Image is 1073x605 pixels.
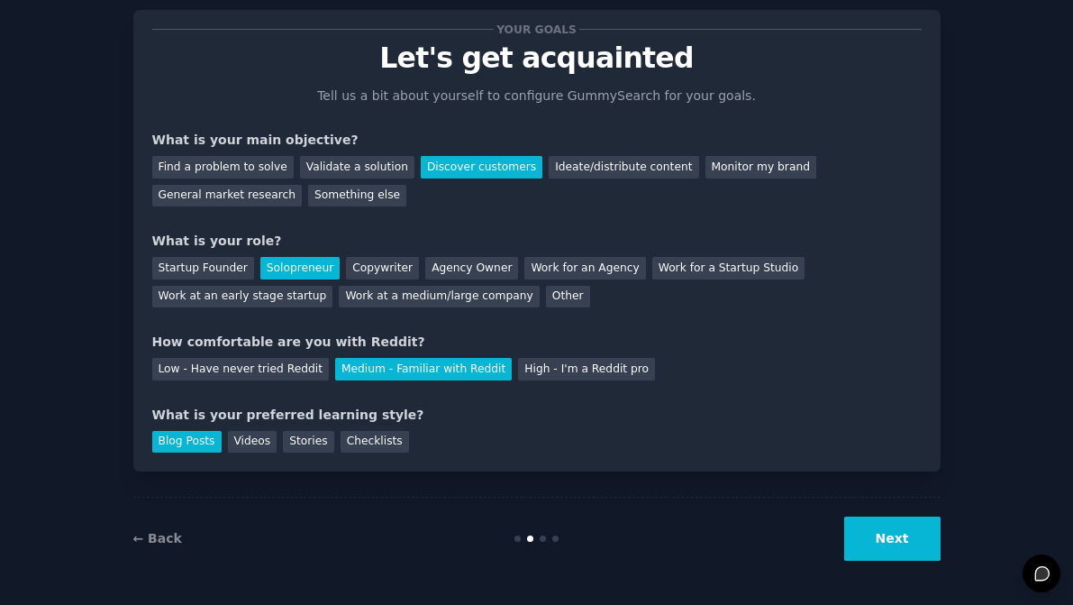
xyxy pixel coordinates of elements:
div: Startup Founder [152,257,254,280]
div: Something else [308,185,406,207]
div: Low - Have never tried Reddit [152,358,329,380]
span: Your goals [494,20,580,39]
div: Copywriter [346,257,419,280]
div: Solopreneur [260,257,340,280]
div: Other [546,286,590,308]
div: High - I'm a Reddit pro [518,358,655,380]
div: Discover customers [421,156,542,179]
div: Medium - Familiar with Reddit [335,358,512,380]
div: Ideate/distribute content [549,156,698,179]
div: Monitor my brand [705,156,816,179]
div: Videos [228,431,277,454]
div: Validate a solution [300,156,414,179]
button: Next [844,517,941,561]
div: What is your main objective? [152,131,922,150]
div: General market research [152,185,303,207]
div: Find a problem to solve [152,156,294,179]
div: What is your role? [152,232,922,251]
div: What is your preferred learning style? [152,406,922,425]
div: Work at a medium/large company [339,286,539,308]
div: Stories [283,431,333,454]
a: ← Back [133,531,182,545]
div: Work at an early stage startup [152,286,333,308]
div: Agency Owner [425,257,518,280]
div: Work for a Startup Studio [652,257,805,280]
div: Blog Posts [152,431,222,454]
div: How comfortable are you with Reddit? [152,333,922,352]
p: Tell us a bit about yourself to configure GummySearch for your goals. [310,87,764,105]
p: Let's get acquainted [152,42,922,74]
div: Work for an Agency [524,257,645,280]
div: Checklists [341,431,409,454]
